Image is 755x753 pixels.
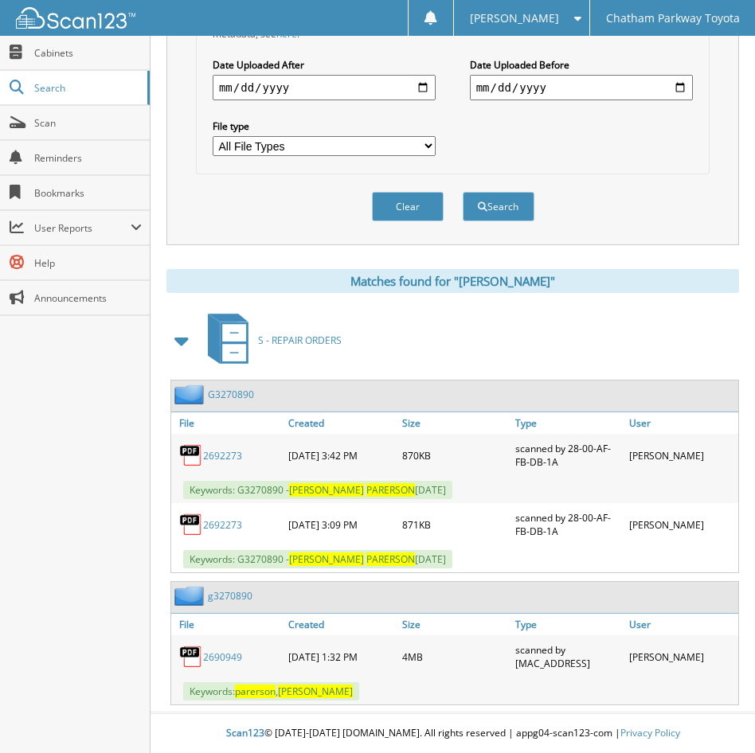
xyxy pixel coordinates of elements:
[511,614,624,635] a: Type
[511,438,624,473] div: scanned by 28-00-AF-FB-DB-1A
[213,75,436,100] input: start
[166,269,739,293] div: Matches found for "[PERSON_NAME]"
[174,384,208,404] img: folder2.png
[183,682,359,700] span: Keywords: ,
[179,645,203,669] img: PDF.png
[213,119,436,133] label: File type
[34,151,142,165] span: Reminders
[198,309,342,372] a: S - REPAIR ORDERS
[284,639,397,674] div: [DATE] 1:32 PM
[463,192,534,221] button: Search
[675,677,755,753] iframe: Chat Widget
[171,412,284,434] a: File
[34,46,142,60] span: Cabinets
[226,726,264,739] span: Scan123
[398,639,511,674] div: 4MB
[289,552,364,566] span: [PERSON_NAME]
[34,186,142,200] span: Bookmarks
[34,256,142,270] span: Help
[625,438,738,473] div: [PERSON_NAME]
[34,291,142,305] span: Announcements
[470,75,693,100] input: end
[203,650,242,664] a: 2690949
[34,116,142,130] span: Scan
[398,614,511,635] a: Size
[470,14,559,23] span: [PERSON_NAME]
[366,483,415,497] span: PARERSON
[398,412,511,434] a: Size
[620,726,680,739] a: Privacy Policy
[606,14,740,23] span: Chatham Parkway Toyota
[203,518,242,532] a: 2692273
[16,7,135,29] img: scan123-logo-white.svg
[284,412,397,434] a: Created
[511,412,624,434] a: Type
[284,438,397,473] div: [DATE] 3:42 PM
[284,507,397,542] div: [DATE] 3:09 PM
[183,550,452,568] span: Keywords: G3270890 - [DATE]
[179,443,203,467] img: PDF.png
[235,685,276,698] span: parerson
[372,192,444,221] button: Clear
[470,58,693,72] label: Date Uploaded Before
[208,589,252,603] a: g3270890
[171,614,284,635] a: File
[625,614,738,635] a: User
[511,507,624,542] div: scanned by 28-00-AF-FB-DB-1A
[289,483,364,497] span: [PERSON_NAME]
[625,639,738,674] div: [PERSON_NAME]
[398,507,511,542] div: 871KB
[179,513,203,536] img: PDF.png
[258,334,342,347] span: S - REPAIR ORDERS
[398,438,511,473] div: 870KB
[284,614,397,635] a: Created
[625,507,738,542] div: [PERSON_NAME]
[625,412,738,434] a: User
[34,221,131,235] span: User Reports
[183,481,452,499] span: Keywords: G3270890 - [DATE]
[511,639,624,674] div: scanned by [MAC_ADDRESS]
[278,685,353,698] span: [PERSON_NAME]
[174,586,208,606] img: folder2.png
[213,58,436,72] label: Date Uploaded After
[34,81,139,95] span: Search
[208,388,254,401] a: G3270890
[151,714,755,753] div: © [DATE]-[DATE] [DOMAIN_NAME]. All rights reserved | appg04-scan123-com |
[203,449,242,462] a: 2692273
[366,552,415,566] span: PARERSON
